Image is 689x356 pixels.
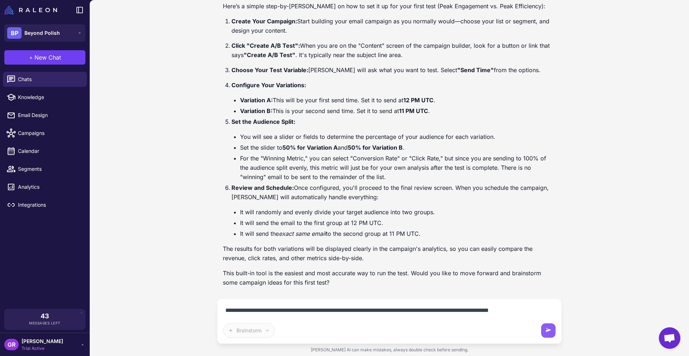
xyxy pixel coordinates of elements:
li: This is your second send time. Set it to send at . [240,106,556,116]
a: Integrations [3,197,87,212]
div: Open chat [659,327,680,349]
p: When you are on the "Content" screen of the campaign builder, look for a button or link that says... [231,41,556,60]
button: Brainstorm [223,323,275,338]
strong: Set the Audience Split: [231,118,295,125]
p: Here’s a simple step-by-[PERSON_NAME] on how to set it up for your first test (Peak Engagement vs... [223,1,556,11]
span: Segments [18,165,81,173]
a: Segments [3,161,87,177]
span: Knowledge [18,93,81,101]
strong: "Create A/B Test" [244,51,295,58]
span: + [29,53,33,62]
strong: 50% for Variation A [282,144,338,151]
div: BP [7,27,22,39]
strong: 12 PM UTC [403,97,433,104]
span: Integrations [18,201,81,209]
span: Campaigns [18,129,81,137]
p: This built-in tool is the easiest and most accurate way to run the test. Would you like to move f... [223,268,556,287]
strong: "Send Time" [457,66,494,74]
span: Analytics [18,183,81,191]
strong: Review and Schedule: [231,184,294,191]
span: Email Design [18,111,81,119]
span: Messages Left [29,320,61,326]
span: Calendar [18,147,81,155]
strong: Choose Your Test Variable: [231,66,308,74]
button: +New Chat [4,50,85,65]
li: Set the slider to and . [240,143,556,152]
li: It will randomly and evenly divide your target audience into two groups. [240,207,556,217]
a: Raleon Logo [4,6,60,14]
strong: 11 PM UTC [399,107,428,114]
em: exact same email [279,230,326,237]
li: You will see a slider or fields to determine the percentage of your audience for each variation. [240,132,556,141]
li: It will send the email to the first group at 12 PM UTC. [240,218,556,228]
a: Knowledge [3,90,87,105]
a: Campaigns [3,126,87,141]
span: Chats [18,75,81,83]
strong: Configure Your Variations: [231,81,306,89]
a: Analytics [3,179,87,195]
span: Trial Active [22,345,63,352]
span: [PERSON_NAME] [22,337,63,345]
a: Email Design [3,108,87,123]
p: Start building your email campaign as you normally would—choose your list or segment, and design ... [231,17,556,35]
div: GR [4,339,19,350]
li: This will be your first send time. Set it to send at . [240,95,556,105]
li: For the "Winning Metric," you can select "Conversion Rate" or "Click Rate," but since you are sen... [240,154,556,182]
button: BPBeyond Polish [4,24,85,42]
span: Beyond Polish [24,29,60,37]
p: Once configured, you'll proceed to the final review screen. When you schedule the campaign, [PERS... [231,183,556,202]
strong: 50% for Variation B [348,144,403,151]
strong: Variation A: [240,97,273,104]
span: 43 [41,313,49,319]
strong: Create Your Campaign: [231,18,297,25]
li: It will send the to the second group at 11 PM UTC. [240,229,556,238]
p: [PERSON_NAME] will ask what you want to test. Select from the options. [231,65,556,75]
div: [PERSON_NAME] AI can make mistakes, always double check before sending. [217,344,562,356]
a: Calendar [3,144,87,159]
strong: Click "Create A/B Test": [231,42,300,49]
span: New Chat [34,53,61,62]
p: The results for both variations will be displayed clearly in the campaign's analytics, so you can... [223,244,556,263]
strong: Variation B: [240,107,272,114]
img: Raleon Logo [4,6,57,14]
a: Chats [3,72,87,87]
